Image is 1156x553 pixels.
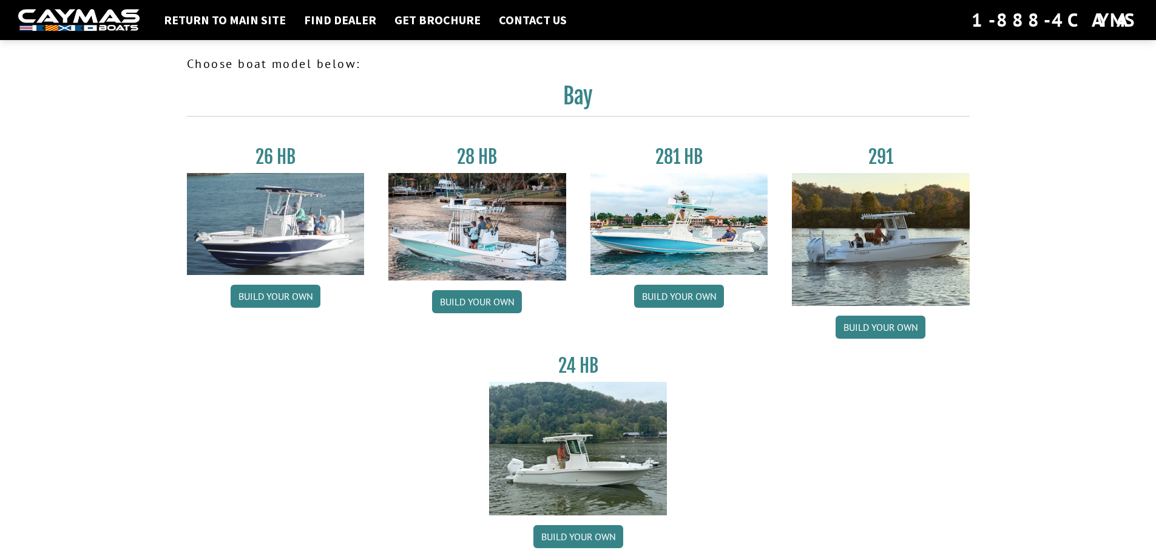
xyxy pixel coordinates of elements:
a: Return to main site [158,12,292,28]
a: Find Dealer [298,12,382,28]
a: Build your own [533,525,623,548]
a: Contact Us [493,12,573,28]
img: white-logo-c9c8dbefe5ff5ceceb0f0178aa75bf4bb51f6bca0971e226c86eb53dfe498488.png [18,9,140,32]
img: 24_HB_thumbnail.jpg [489,382,667,515]
img: 26_new_photo_resized.jpg [187,173,365,275]
a: Build your own [432,290,522,313]
p: Choose boat model below: [187,55,970,73]
a: Build your own [231,285,320,308]
h3: 291 [792,146,970,168]
h3: 24 HB [489,355,667,377]
img: 291_Thumbnail.jpg [792,173,970,306]
h2: Bay [187,83,970,117]
img: 28-hb-twin.jpg [590,173,768,275]
a: Get Brochure [388,12,487,28]
h3: 281 HB [590,146,768,168]
h3: 26 HB [187,146,365,168]
div: 1-888-4CAYMAS [972,7,1138,33]
h3: 28 HB [388,146,566,168]
a: Build your own [634,285,724,308]
a: Build your own [836,316,925,339]
img: 28_hb_thumbnail_for_caymas_connect.jpg [388,173,566,280]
